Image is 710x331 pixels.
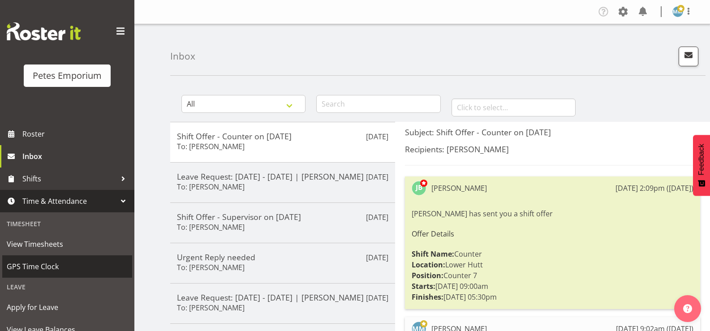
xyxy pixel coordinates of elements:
a: View Timesheets [2,233,132,255]
h6: To: [PERSON_NAME] [177,182,245,191]
p: [DATE] [366,292,388,303]
span: Time & Attendance [22,194,116,208]
p: [DATE] [366,212,388,223]
div: Leave [2,278,132,296]
strong: Location: [412,260,445,270]
div: Timesheet [2,215,132,233]
span: Apply for Leave [7,301,128,314]
span: Feedback [697,144,706,175]
h6: To: [PERSON_NAME] [177,303,245,312]
h6: Offer Details [412,230,693,238]
img: jodine-bunn132.jpg [412,181,426,195]
h4: Inbox [170,51,195,61]
input: Click to select... [452,99,576,116]
input: Search [316,95,440,113]
h5: Leave Request: [DATE] - [DATE] | [PERSON_NAME] [177,172,388,181]
span: Inbox [22,150,130,163]
h5: Subject: Shift Offer - Counter on [DATE] [405,127,700,137]
a: Apply for Leave [2,296,132,318]
strong: Shift Name: [412,249,454,259]
h6: To: [PERSON_NAME] [177,142,245,151]
strong: Position: [412,271,443,280]
div: [DATE] 2:09pm ([DATE]) [615,183,693,193]
p: [DATE] [366,252,388,263]
div: [PERSON_NAME] [431,183,487,193]
img: mandy-mosley3858.jpg [672,6,683,17]
span: Shifts [22,172,116,185]
h5: Shift Offer - Supervisor on [DATE] [177,212,388,222]
h5: Urgent Reply needed [177,252,388,262]
button: Feedback - Show survey [693,135,710,196]
h5: Shift Offer - Counter on [DATE] [177,131,388,141]
p: [DATE] [366,131,388,142]
span: GPS Time Clock [7,260,128,273]
span: View Timesheets [7,237,128,251]
strong: Finishes: [412,292,443,302]
strong: Starts: [412,281,435,291]
h5: Recipients: [PERSON_NAME] [405,144,700,154]
h6: To: [PERSON_NAME] [177,263,245,272]
div: [PERSON_NAME] has sent you a shift offer Counter Lower Hutt Counter 7 [DATE] 09:00am [DATE] 05:30pm [412,206,693,305]
a: GPS Time Clock [2,255,132,278]
img: Rosterit website logo [7,22,81,40]
h5: Leave Request: [DATE] - [DATE] | [PERSON_NAME] [177,292,388,302]
div: Petes Emporium [33,69,102,82]
h6: To: [PERSON_NAME] [177,223,245,232]
span: Roster [22,127,130,141]
img: help-xxl-2.png [683,304,692,313]
p: [DATE] [366,172,388,182]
